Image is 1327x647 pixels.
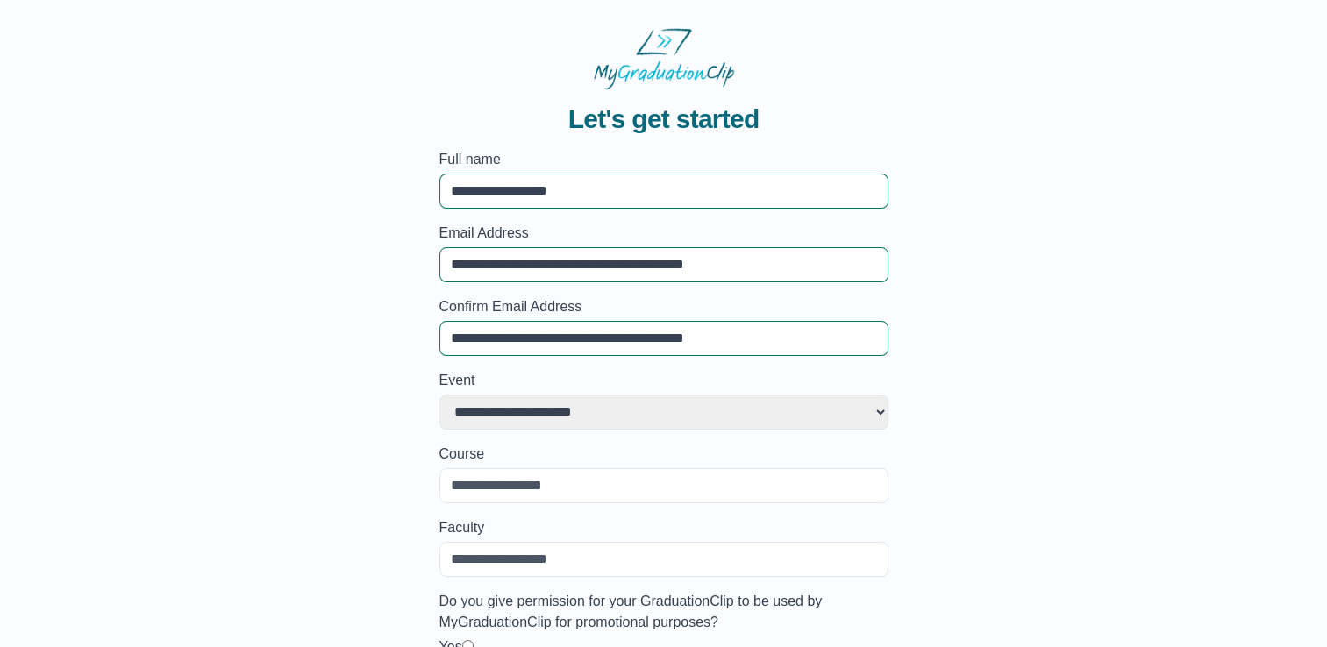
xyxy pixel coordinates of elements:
span: Let's get started [568,103,760,135]
img: MyGraduationClip [594,28,734,89]
label: Email Address [439,223,888,244]
label: Confirm Email Address [439,296,888,317]
label: Course [439,444,888,465]
label: Event [439,370,888,391]
label: Do you give permission for your GraduationClip to be used by MyGraduationClip for promotional pur... [439,591,888,633]
label: Full name [439,149,888,170]
label: Faculty [439,517,888,538]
